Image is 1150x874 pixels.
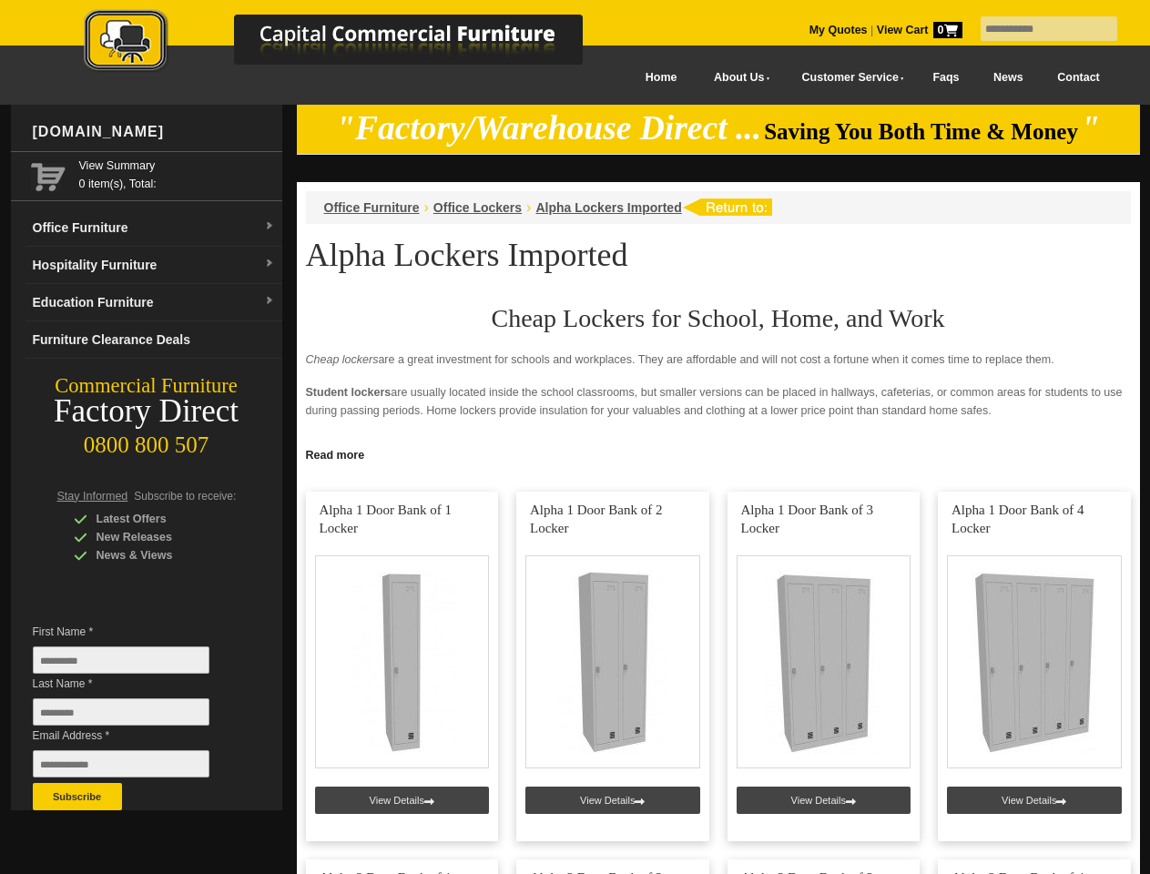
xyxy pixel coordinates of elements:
[33,675,237,693] span: Last Name *
[74,528,247,546] div: New Releases
[11,373,282,399] div: Commercial Furniture
[306,353,379,366] em: Cheap lockers
[694,57,781,98] a: About Us
[79,157,275,175] a: View Summary
[324,200,420,215] a: Office Furniture
[134,490,236,503] span: Subscribe to receive:
[976,57,1040,98] a: News
[79,157,275,190] span: 0 item(s), Total:
[297,442,1140,464] a: Click to read more
[33,623,237,641] span: First Name *
[25,209,282,247] a: Office Furnituredropdown
[781,57,915,98] a: Customer Service
[1040,57,1116,98] a: Contact
[306,434,1131,471] p: provide a sense of security for the employees. Since no one can enter or touch the locker, it red...
[336,109,761,147] em: "Factory/Warehouse Direct ...
[264,296,275,307] img: dropdown
[682,198,772,216] img: return to
[33,783,122,810] button: Subscribe
[11,423,282,458] div: 0800 800 507
[535,200,681,215] a: Alpha Lockers Imported
[424,198,429,217] li: ›
[25,321,282,359] a: Furniture Clearance Deals
[306,305,1131,332] h2: Cheap Lockers for School, Home, and Work
[33,646,209,674] input: First Name *
[877,24,962,36] strong: View Cart
[34,9,671,81] a: Capital Commercial Furniture Logo
[1081,109,1100,147] em: "
[306,351,1131,369] p: are a great investment for schools and workplaces. They are affordable and will not cost a fortun...
[25,247,282,284] a: Hospitality Furnituredropdown
[306,238,1131,272] h1: Alpha Lockers Imported
[933,22,962,38] span: 0
[11,399,282,424] div: Factory Direct
[264,259,275,269] img: dropdown
[33,727,237,745] span: Email Address *
[306,383,1131,420] p: are usually located inside the school classrooms, but smaller versions can be placed in hallways,...
[74,546,247,564] div: News & Views
[33,750,209,777] input: Email Address *
[873,24,962,36] a: View Cart0
[264,221,275,232] img: dropdown
[306,386,392,399] strong: Student lockers
[433,200,522,215] a: Office Lockers
[25,105,282,159] div: [DOMAIN_NAME]
[57,490,128,503] span: Stay Informed
[34,9,671,76] img: Capital Commercial Furniture Logo
[764,119,1078,144] span: Saving You Both Time & Money
[33,698,209,726] input: Last Name *
[74,510,247,528] div: Latest Offers
[25,284,282,321] a: Education Furnituredropdown
[526,198,531,217] li: ›
[809,24,868,36] a: My Quotes
[916,57,977,98] a: Faqs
